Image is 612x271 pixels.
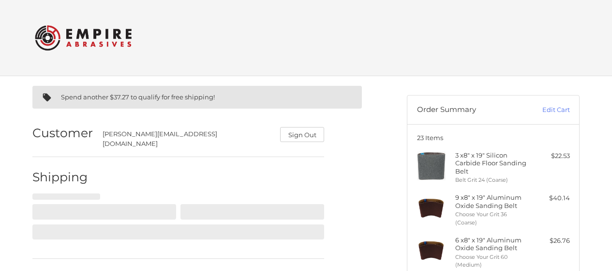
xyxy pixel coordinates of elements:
[280,127,324,142] button: Sign Out
[455,236,529,252] h4: 6 x 8" x 19" Aluminum Oxide Sanding Belt
[455,210,529,226] li: Choose Your Grit 36 (Coarse)
[103,129,271,148] div: [PERSON_NAME][EMAIL_ADDRESS][DOMAIN_NAME]
[455,253,529,269] li: Choose Your Grit 60 (Medium)
[455,151,529,175] h4: 3 x 8" x 19" Silicon Carbide Floor Sanding Belt
[417,105,521,115] h3: Order Summary
[455,176,529,184] li: Belt Grit 24 (Coarse)
[417,134,570,142] h3: 23 Items
[32,126,93,141] h2: Customer
[532,236,570,246] div: $26.76
[532,193,570,203] div: $40.14
[35,19,132,57] img: Empire Abrasives
[32,170,89,185] h2: Shipping
[532,151,570,161] div: $22.53
[521,105,570,115] a: Edit Cart
[61,93,215,101] span: Spend another $37.27 to qualify for free shipping!
[455,193,529,209] h4: 9 x 8" x 19" Aluminum Oxide Sanding Belt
